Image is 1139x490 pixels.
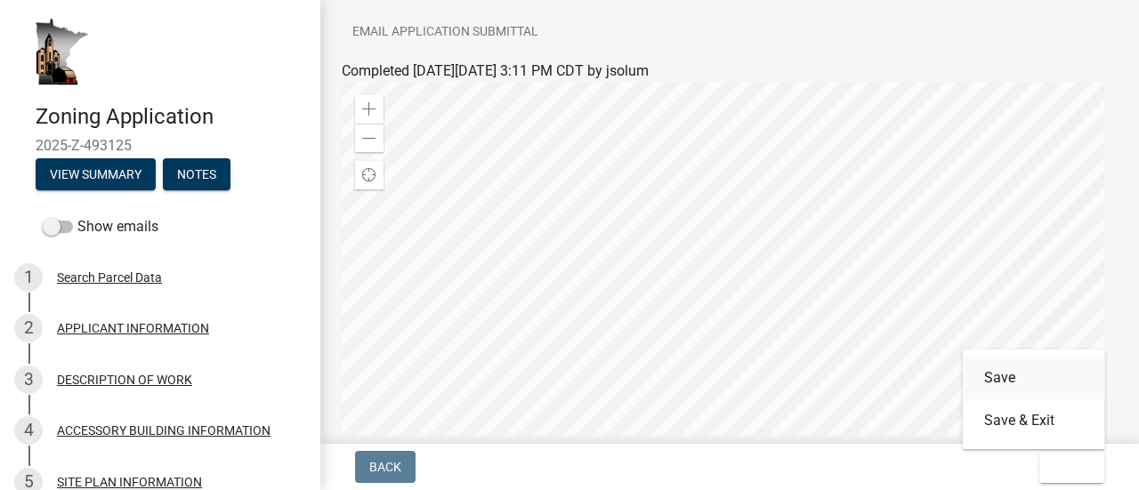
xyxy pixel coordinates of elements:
button: View Summary [36,158,156,190]
span: Completed [DATE][DATE] 3:11 PM CDT by jsolum [342,62,649,79]
wm-modal-confirm: Notes [163,168,230,182]
div: Exit [963,349,1105,449]
div: 4 [14,416,43,445]
button: Save [963,357,1105,399]
button: Exit [1039,451,1104,483]
span: Back [369,460,401,474]
div: Find my location [355,161,384,189]
label: Show emails [43,216,158,237]
img: Houston County, Minnesota [36,19,89,85]
wm-modal-confirm: Summary [36,168,156,182]
div: Search Parcel Data [57,271,162,284]
span: Exit [1054,460,1079,474]
div: SITE PLAN INFORMATION [57,476,202,488]
div: 2 [14,314,43,342]
span: 2025-Z-493125 [36,137,285,154]
div: 3 [14,365,43,394]
button: Notes [163,158,230,190]
h4: Zoning Application [36,104,306,130]
div: ACCESSORY BUILDING INFORMATION [57,424,271,437]
div: Zoom in [355,95,384,124]
div: 1 [14,263,43,292]
button: Save & Exit [963,399,1105,442]
div: Zoom out [355,124,384,152]
div: DESCRIPTION OF WORK [57,374,192,386]
button: Back [355,451,416,483]
a: Email APPLICATION SUBMITTAL [342,4,549,61]
div: APPLICANT INFORMATION [57,322,209,334]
